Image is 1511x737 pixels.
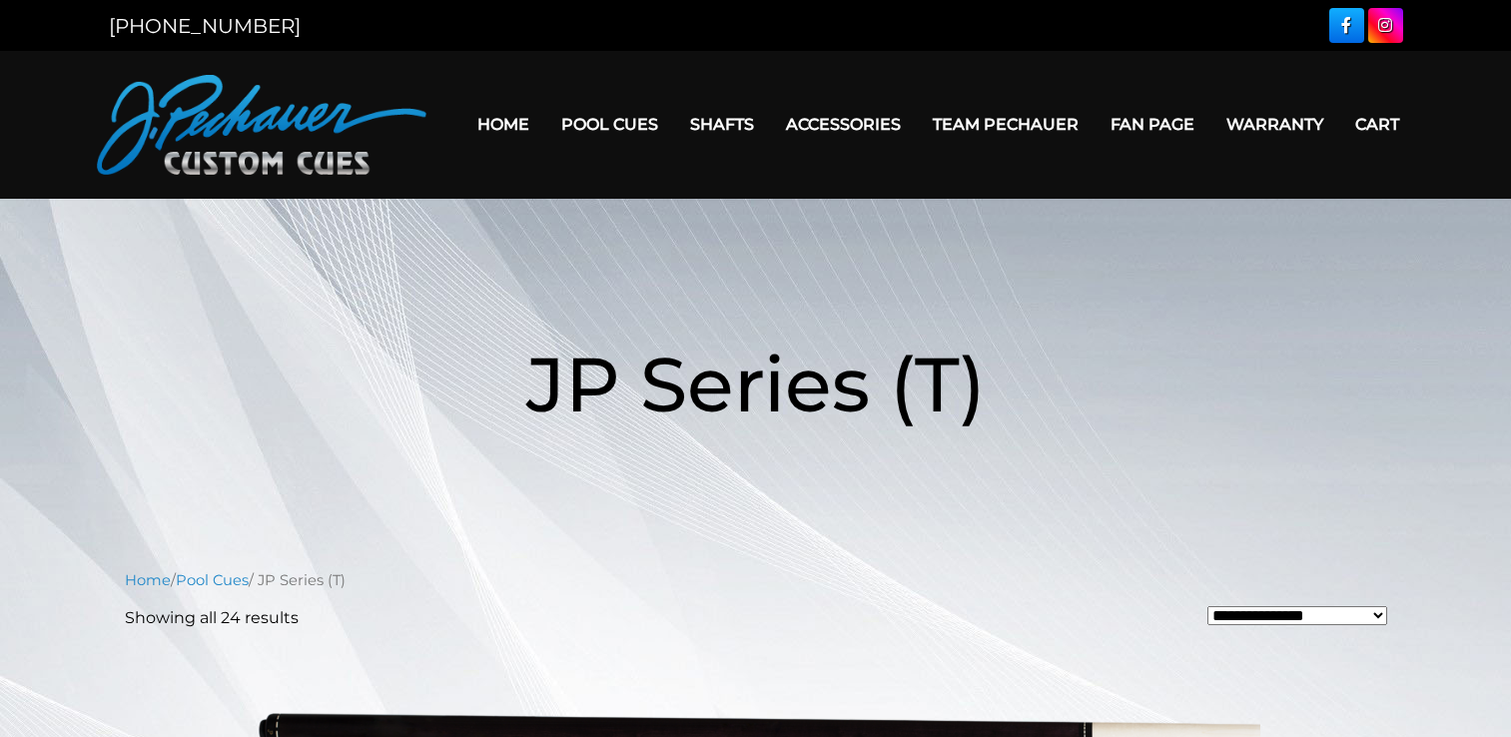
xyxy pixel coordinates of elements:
[461,99,545,150] a: Home
[526,338,986,430] span: JP Series (T)
[1339,99,1415,150] a: Cart
[1095,99,1210,150] a: Fan Page
[125,606,299,630] p: Showing all 24 results
[545,99,674,150] a: Pool Cues
[917,99,1095,150] a: Team Pechauer
[109,14,301,38] a: [PHONE_NUMBER]
[176,571,249,589] a: Pool Cues
[97,75,426,175] img: Pechauer Custom Cues
[1210,99,1339,150] a: Warranty
[674,99,770,150] a: Shafts
[125,569,1387,591] nav: Breadcrumb
[1207,606,1387,625] select: Shop order
[125,571,171,589] a: Home
[770,99,917,150] a: Accessories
